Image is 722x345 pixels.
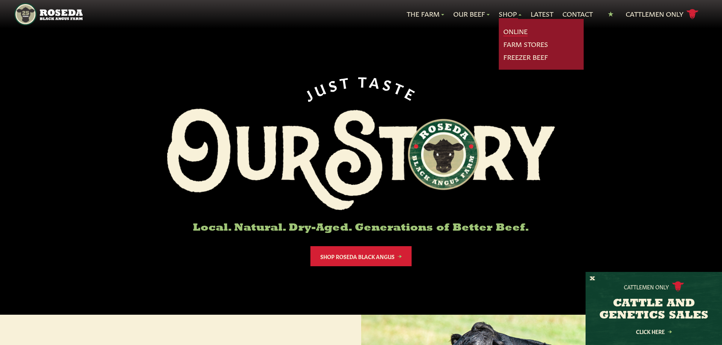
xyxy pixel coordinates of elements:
[453,9,490,19] a: Our Beef
[626,8,699,21] a: Cattlemen Only
[382,75,396,93] span: S
[562,9,593,19] a: Contact
[312,78,330,98] span: U
[167,222,555,234] h6: Local. Natural. Dry-Aged. Generations of Better Beef.
[503,39,548,49] a: Farm Stores
[595,298,713,322] h3: CATTLE AND GENETICS SALES
[369,73,384,90] span: A
[310,246,412,266] a: Shop Roseda Black Angus
[358,73,370,88] span: T
[326,75,341,92] span: S
[407,9,444,19] a: The Farm
[301,84,317,103] span: J
[499,9,522,19] a: Shop
[403,84,421,103] span: E
[672,281,684,292] img: cattle-icon.svg
[301,73,421,103] div: JUST TASTE
[503,27,528,36] a: Online
[14,3,82,25] img: https://roseda.com/wp-content/uploads/2021/05/roseda-25-header.png
[531,9,553,19] a: Latest
[503,52,548,62] a: Freezer Beef
[624,283,669,290] p: Cattlemen Only
[620,329,688,334] a: Click Here
[392,79,409,97] span: T
[590,275,595,283] button: X
[167,109,555,210] img: Roseda Black Aangus Farm
[339,73,353,90] span: T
